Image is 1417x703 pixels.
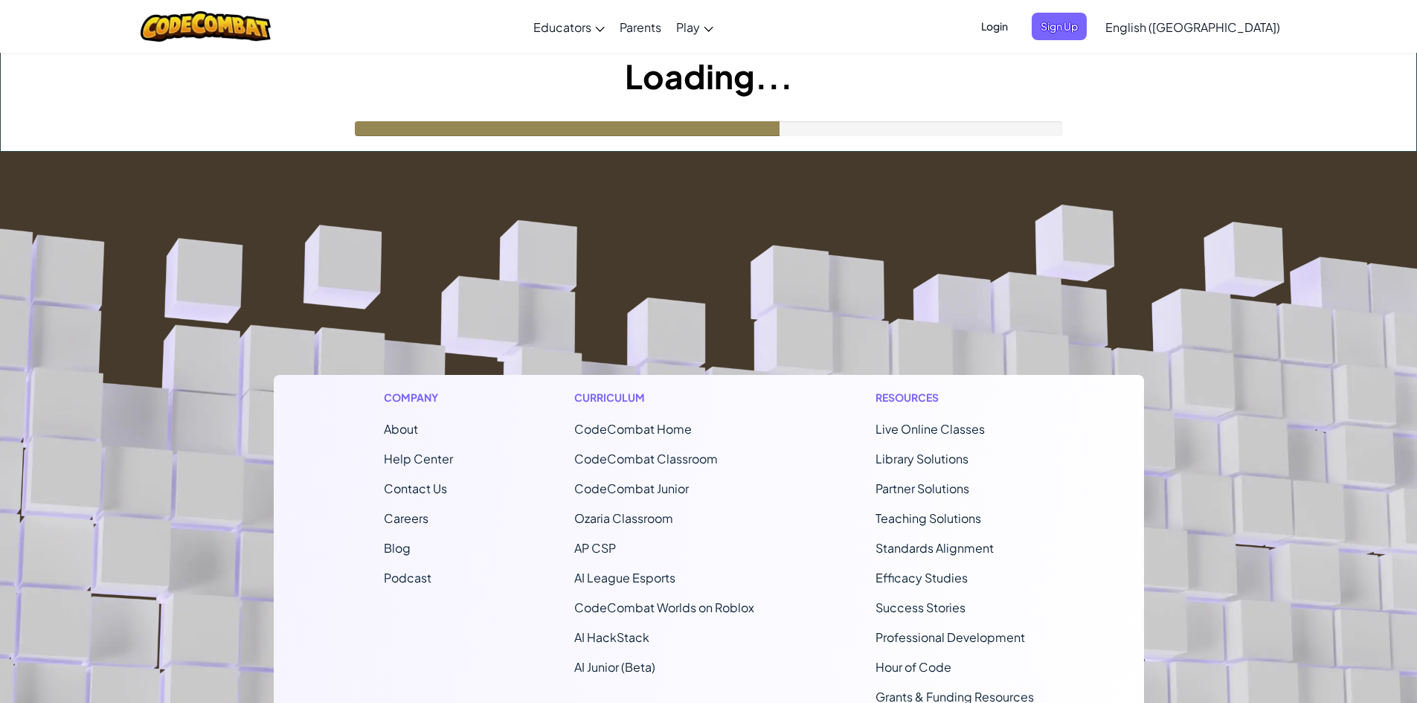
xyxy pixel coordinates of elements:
a: CodeCombat Classroom [574,451,718,466]
span: Play [676,19,700,35]
a: Parents [612,7,669,47]
a: Blog [384,540,411,556]
a: CodeCombat Junior [574,481,689,496]
span: Contact Us [384,481,447,496]
a: About [384,421,418,437]
a: Partner Solutions [875,481,969,496]
a: Help Center [384,451,453,466]
button: Sign Up [1032,13,1087,40]
a: Live Online Classes [875,421,985,437]
a: Standards Alignment [875,540,994,556]
a: Play [669,7,721,47]
a: Hour of Code [875,659,951,675]
img: CodeCombat logo [141,11,271,42]
a: AI Junior (Beta) [574,659,655,675]
a: Podcast [384,570,431,585]
span: CodeCombat Home [574,421,692,437]
a: Library Solutions [875,451,968,466]
a: AI HackStack [574,629,649,645]
a: Careers [384,510,428,526]
h1: Curriculum [574,390,754,405]
span: Educators [533,19,591,35]
a: Professional Development [875,629,1025,645]
a: Teaching Solutions [875,510,981,526]
h1: Company [384,390,453,405]
button: Login [972,13,1017,40]
a: CodeCombat Worlds on Roblox [574,600,754,615]
a: Success Stories [875,600,965,615]
a: Ozaria Classroom [574,510,673,526]
a: English ([GEOGRAPHIC_DATA]) [1098,7,1288,47]
h1: Resources [875,390,1034,405]
a: AI League Esports [574,570,675,585]
h1: Loading... [1,53,1416,99]
a: AP CSP [574,540,616,556]
a: Efficacy Studies [875,570,968,585]
span: English ([GEOGRAPHIC_DATA]) [1105,19,1280,35]
a: Educators [526,7,612,47]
